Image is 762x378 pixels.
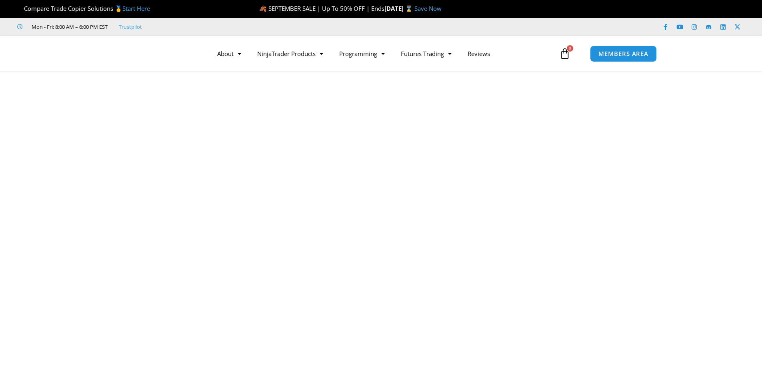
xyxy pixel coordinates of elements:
[18,6,24,12] img: 🏆
[567,45,573,52] span: 0
[94,39,180,68] img: LogoAI | Affordable Indicators – NinjaTrader
[17,4,150,12] span: Compare Trade Copier Solutions 🥇
[209,44,557,63] nav: Menu
[259,4,384,12] span: 🍂 SEPTEMBER SALE | Up To 50% OFF | Ends
[547,42,582,65] a: 0
[331,44,393,63] a: Programming
[249,44,331,63] a: NinjaTrader Products
[119,22,142,32] a: Trustpilot
[460,44,498,63] a: Reviews
[122,4,150,12] a: Start Here
[598,51,648,57] span: MEMBERS AREA
[590,46,657,62] a: MEMBERS AREA
[209,44,249,63] a: About
[30,22,108,32] span: Mon - Fri: 8:00 AM – 6:00 PM EST
[414,4,442,12] a: Save Now
[384,4,414,12] strong: [DATE] ⌛
[393,44,460,63] a: Futures Trading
